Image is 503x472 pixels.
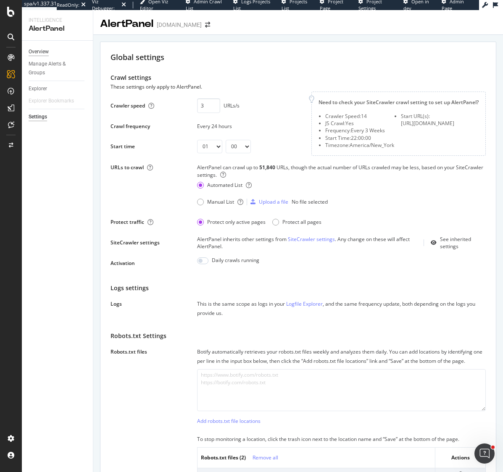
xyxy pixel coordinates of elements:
[440,236,486,250] div: See inherited settings
[111,73,486,82] div: Crawl settings
[207,198,234,205] div: Manual List
[282,218,321,226] div: Protect all pages
[272,218,321,226] div: Protect all pages
[29,113,87,121] a: Settings
[111,164,144,171] div: URLs to crawl
[253,451,278,464] button: Remove all
[439,454,482,461] div: Actions
[111,102,145,109] div: Crawler speed
[259,198,288,205] div: Upload a file
[197,299,486,318] div: This is the same scope as logs in your , and the same frequency update, both depending on the log...
[205,22,210,28] div: arrow-right-arrow-left
[325,120,394,127] li: JS Crawl: Yes
[224,102,240,109] div: URLs/s
[29,84,87,93] a: Explorer
[29,84,47,93] div: Explorer
[292,198,328,205] div: No file selected
[111,143,135,150] div: Start time
[111,239,160,246] div: SiteCrawler settings
[325,134,394,142] li: Start Time: 22:00:00
[29,97,82,105] a: Explorer Bookmarks
[197,218,266,226] div: Protect only active pages
[288,236,335,243] a: SiteCrawler settings
[29,24,86,34] div: AlertPanel
[111,82,202,92] div: These settings only apply to AlertPanel.
[111,260,135,267] div: Activation
[253,454,278,461] div: Remove all
[401,113,454,120] li: Start URL(s):
[197,236,417,250] div: AlertPanel inherits other settings from . Any change on these will affect AlertPanel.
[29,97,74,105] div: Explorer Bookmarks
[157,21,202,29] div: [DOMAIN_NAME]
[29,47,87,56] a: Overview
[207,218,266,226] div: Protect only active pages
[57,2,79,8] div: ReadOnly:
[259,164,277,171] div: 51,840
[197,347,486,366] div: Botify automatically retrieves your robots.txt files weekly and analyzes them daily. You can add ...
[100,17,153,31] div: AlertPanel
[198,447,435,468] th: Robots.txt files ( 2 )
[325,127,394,134] li: Frequency: Every 3 Weeks
[325,142,394,149] li: Timezone: America/New_York
[111,300,122,307] div: Logs
[197,181,242,189] div: Automated List
[212,257,259,270] div: Daily crawls running
[111,283,486,293] div: Logs settings
[207,181,242,189] div: Automated List
[319,99,479,106] div: Need to check your SiteCrawler crawl setting to set up AlertPanel?
[197,435,486,444] div: To stop monitoring a location, click the trash icon next to the location name and “Save” at the b...
[111,348,147,355] div: Robots.txt files
[474,443,495,464] iframe: Intercom live chat
[111,52,486,63] div: Global settings
[197,414,261,428] button: Add robots.txt file locations
[325,113,394,120] li: Crawler Speed: 14
[29,60,79,77] div: Manage Alerts & Groups
[29,60,87,77] a: Manage Alerts & Groups
[401,120,454,127] div: [URL][DOMAIN_NAME]
[111,218,144,226] div: Protect traffic
[197,123,301,130] div: Every 24 hours
[197,417,261,425] div: Add robots.txt file locations
[197,164,486,178] div: AlertPanel can crawl up to URLs, though the actual number of URLs crawled may be less, based on y...
[250,195,288,209] button: Upload a file
[111,331,486,341] div: Robots.txt Settings
[29,17,86,24] div: Intelligence
[29,113,47,121] div: Settings
[286,300,323,307] a: Logfile Explorer
[29,47,49,56] div: Overview
[111,123,150,130] div: Crawl frequency
[197,198,234,205] div: Manual List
